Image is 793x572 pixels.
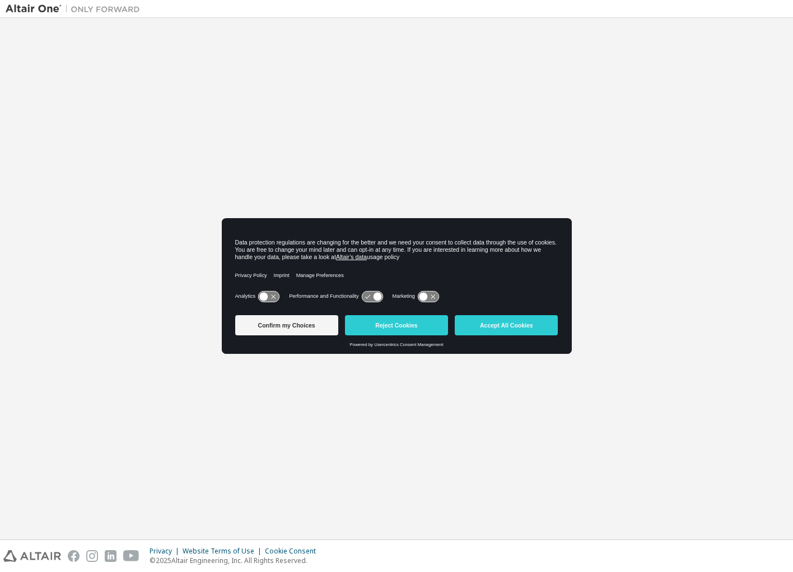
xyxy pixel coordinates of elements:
[3,550,61,562] img: altair_logo.svg
[105,550,116,562] img: linkedin.svg
[150,547,183,556] div: Privacy
[6,3,146,15] img: Altair One
[68,550,80,562] img: facebook.svg
[123,550,139,562] img: youtube.svg
[150,556,323,565] p: © 2025 Altair Engineering, Inc. All Rights Reserved.
[86,550,98,562] img: instagram.svg
[183,547,265,556] div: Website Terms of Use
[265,547,323,556] div: Cookie Consent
